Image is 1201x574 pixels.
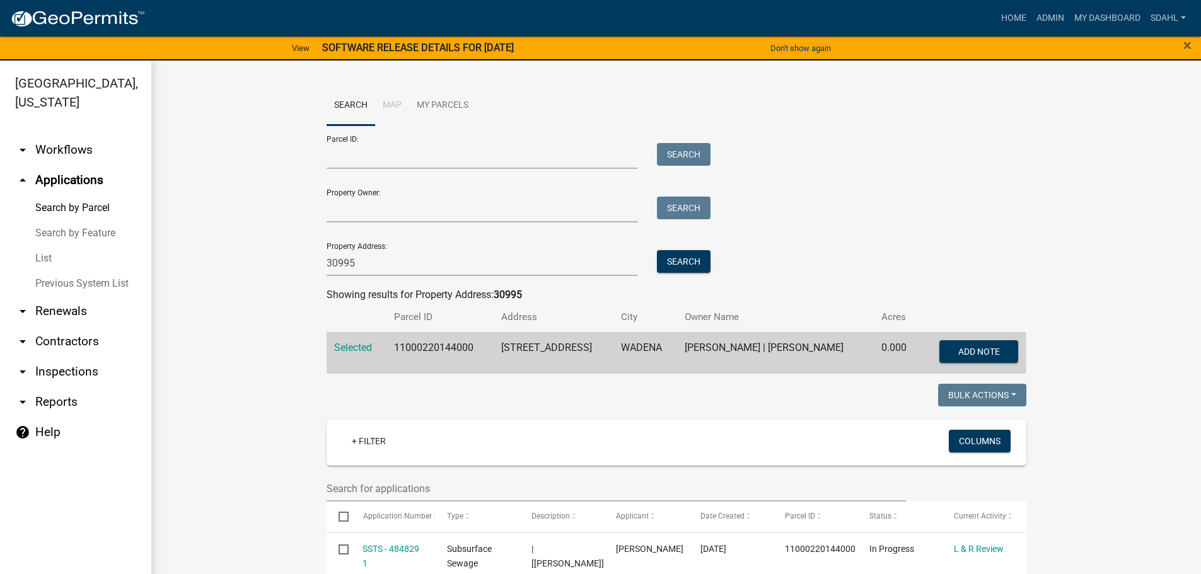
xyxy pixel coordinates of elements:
[1183,37,1192,54] span: ×
[15,394,30,410] i: arrow_drop_down
[677,302,874,332] th: Owner Name
[616,544,683,554] span: Scott M Ellingson
[874,302,919,332] th: Acres
[327,476,907,502] input: Search for applications
[785,512,815,520] span: Parcel ID
[519,502,604,532] datatable-header-cell: Description
[958,346,1000,356] span: Add Note
[363,512,431,520] span: Application Number
[765,38,836,59] button: Don't show again
[15,334,30,349] i: arrow_drop_down
[869,512,891,520] span: Status
[613,302,677,332] th: City
[15,304,30,319] i: arrow_drop_down
[287,38,315,59] a: View
[616,512,649,520] span: Applicant
[15,364,30,379] i: arrow_drop_down
[1031,6,1069,30] a: Admin
[688,502,773,532] datatable-header-cell: Date Created
[857,502,942,532] datatable-header-cell: Status
[954,544,1004,554] a: L & R Review
[494,289,522,301] strong: 30995
[942,502,1026,532] datatable-header-cell: Current Activity
[342,430,396,452] a: + Filter
[657,250,711,273] button: Search
[1183,38,1192,53] button: Close
[604,502,688,532] datatable-header-cell: Applicant
[334,342,372,353] a: Selected
[773,502,857,532] datatable-header-cell: Parcel ID
[677,332,874,374] td: [PERSON_NAME] | [PERSON_NAME]
[494,332,613,374] td: [STREET_ADDRESS]
[954,512,1006,520] span: Current Activity
[351,502,435,532] datatable-header-cell: Application Number
[386,332,494,374] td: 11000220144000
[949,430,1011,452] button: Columns
[327,287,1026,302] div: Showing results for Property Address:
[657,197,711,219] button: Search
[700,544,726,554] span: 09/28/2025
[700,512,745,520] span: Date Created
[327,86,375,126] a: Search
[874,332,919,374] td: 0.000
[15,173,30,188] i: arrow_drop_up
[447,512,463,520] span: Type
[327,502,351,532] datatable-header-cell: Select
[322,42,514,54] strong: SOFTWARE RELEASE DETAILS FOR [DATE]
[15,425,30,440] i: help
[613,332,677,374] td: WADENA
[657,143,711,166] button: Search
[494,302,613,332] th: Address
[531,512,570,520] span: Description
[996,6,1031,30] a: Home
[869,544,914,554] span: In Progress
[435,502,519,532] datatable-header-cell: Type
[15,142,30,158] i: arrow_drop_down
[785,544,856,554] span: 11000220144000
[938,384,1026,406] button: Bulk Actions
[409,86,476,126] a: My Parcels
[1069,6,1146,30] a: My Dashboard
[386,302,494,332] th: Parcel ID
[1146,6,1191,30] a: sdahl
[939,340,1018,363] button: Add Note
